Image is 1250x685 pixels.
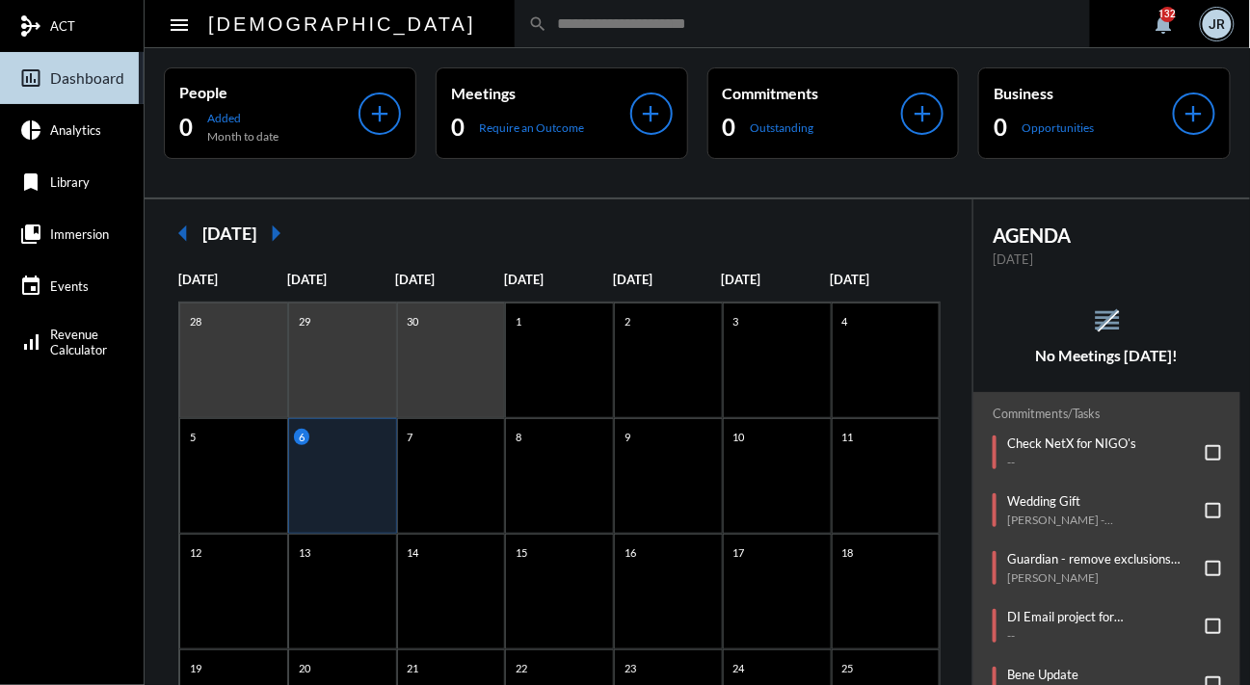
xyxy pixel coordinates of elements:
mat-icon: Side nav toggle icon [168,13,191,37]
p: 15 [511,544,532,561]
p: 24 [729,660,750,676]
h2: AGENDA [993,224,1221,247]
p: 7 [403,429,418,445]
p: [DATE] [613,272,722,287]
mat-icon: add [909,100,936,127]
p: Commitments [723,84,902,102]
p: 20 [294,660,315,676]
p: 18 [838,544,859,561]
p: [DATE] [178,272,287,287]
p: 16 [620,544,641,561]
mat-icon: add [1181,100,1208,127]
mat-icon: search [529,14,548,34]
span: Library [50,174,90,190]
p: 1 [511,313,526,329]
p: 12 [185,544,206,561]
p: DI Email project for [PERSON_NAME] - next outreach on 10/6 [1007,609,1196,624]
p: 14 [403,544,424,561]
p: 10 [729,429,750,445]
div: 132 [1160,7,1176,22]
p: 5 [185,429,200,445]
mat-icon: reorder [1091,304,1123,336]
p: 29 [294,313,315,329]
span: ACT [50,18,75,34]
mat-icon: notifications [1153,13,1176,36]
p: 6 [294,429,309,445]
span: Events [50,278,89,294]
p: Outstanding [751,120,814,135]
p: Require an Outcome [479,120,584,135]
h2: 0 [723,112,736,143]
p: Opportunities [1022,120,1094,135]
mat-icon: arrow_right [256,214,295,252]
p: 19 [185,660,206,676]
p: 30 [403,313,424,329]
mat-icon: collections_bookmark [19,223,42,246]
p: [DATE] [993,251,1221,267]
p: Business [994,84,1173,102]
p: [DATE] [287,272,396,287]
p: 17 [729,544,750,561]
mat-icon: arrow_left [164,214,202,252]
p: Added [207,111,279,125]
p: Check NetX for NIGO's [1007,435,1136,451]
p: Month to date [207,129,279,144]
p: [DATE] [504,272,613,287]
p: [DATE] [831,272,940,287]
p: [DATE] [396,272,505,287]
p: 9 [620,429,635,445]
button: Toggle sidenav [160,5,199,43]
p: 2 [620,313,635,329]
p: Meetings [451,84,630,102]
p: 21 [403,660,424,676]
p: Bene Update [1007,667,1099,682]
mat-icon: event [19,275,42,298]
p: 11 [838,429,859,445]
h2: 0 [179,112,193,143]
p: Guardian - remove exclusions from DI policy [1007,551,1196,566]
p: 25 [838,660,859,676]
h2: [DEMOGRAPHIC_DATA] [208,9,476,40]
p: 28 [185,313,206,329]
mat-icon: pie_chart [19,119,42,142]
p: 13 [294,544,315,561]
h2: 0 [451,112,465,143]
p: [DATE] [722,272,831,287]
p: People [179,83,359,101]
p: 8 [511,429,526,445]
p: -- [1007,455,1136,469]
span: Analytics [50,122,101,138]
mat-icon: insert_chart_outlined [19,66,42,90]
mat-icon: mediation [19,14,42,38]
p: Wedding Gift [1007,493,1196,509]
p: 22 [511,660,532,676]
mat-icon: add [638,100,665,127]
h2: 0 [994,112,1007,143]
p: 23 [620,660,641,676]
h2: [DATE] [202,223,256,244]
p: 3 [729,313,744,329]
h2: Commitments/Tasks [993,407,1221,421]
mat-icon: signal_cellular_alt [19,330,42,354]
mat-icon: add [366,100,393,127]
div: JR [1203,10,1232,39]
p: [PERSON_NAME] [1007,570,1196,585]
p: -- [1007,628,1196,643]
mat-icon: bookmark [19,171,42,194]
h5: No Meetings [DATE]! [973,347,1240,364]
span: Revenue Calculator [50,327,107,357]
span: Dashboard [50,69,124,87]
p: 4 [838,313,853,329]
p: [PERSON_NAME] - [PERSON_NAME] [1007,513,1196,527]
span: Immersion [50,226,109,242]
